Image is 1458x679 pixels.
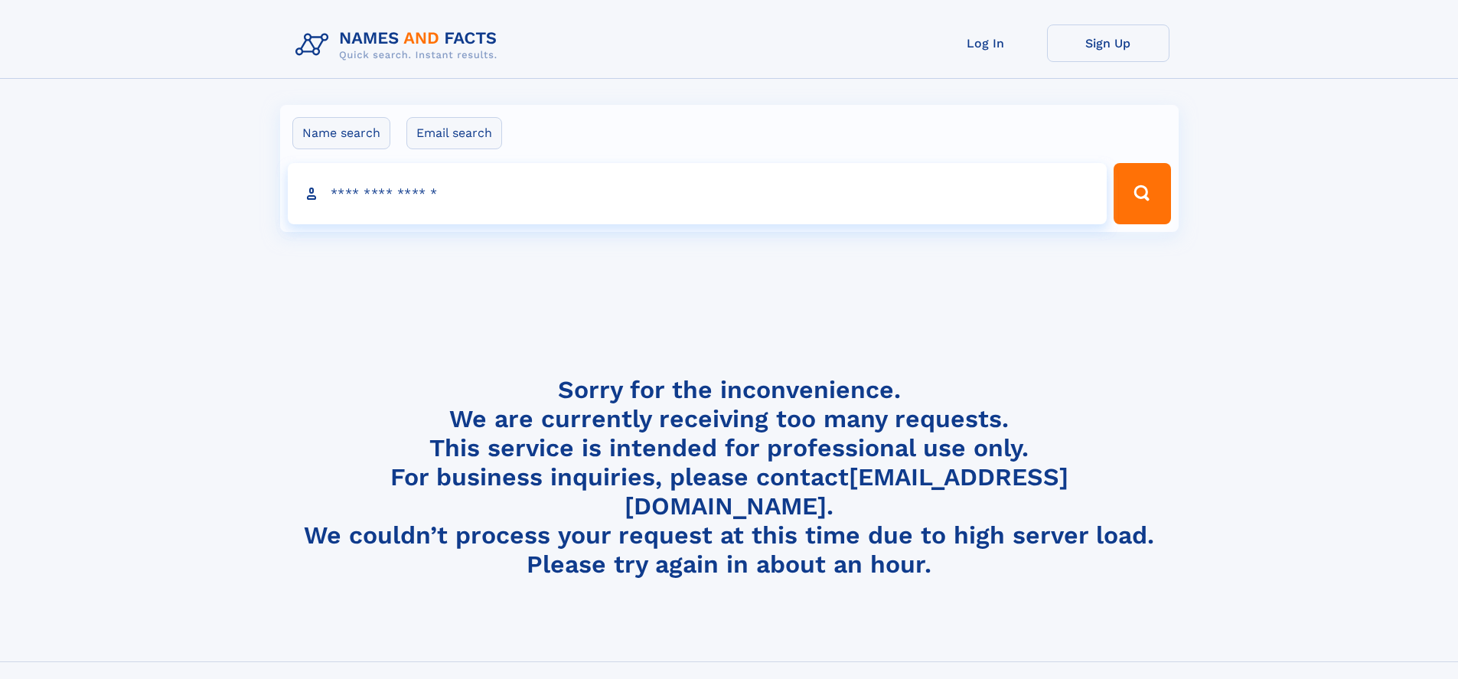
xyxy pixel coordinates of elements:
[625,462,1068,521] a: [EMAIL_ADDRESS][DOMAIN_NAME]
[292,117,390,149] label: Name search
[406,117,502,149] label: Email search
[288,163,1107,224] input: search input
[289,24,510,66] img: Logo Names and Facts
[1114,163,1170,224] button: Search Button
[1047,24,1169,62] a: Sign Up
[289,375,1169,579] h4: Sorry for the inconvenience. We are currently receiving too many requests. This service is intend...
[925,24,1047,62] a: Log In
